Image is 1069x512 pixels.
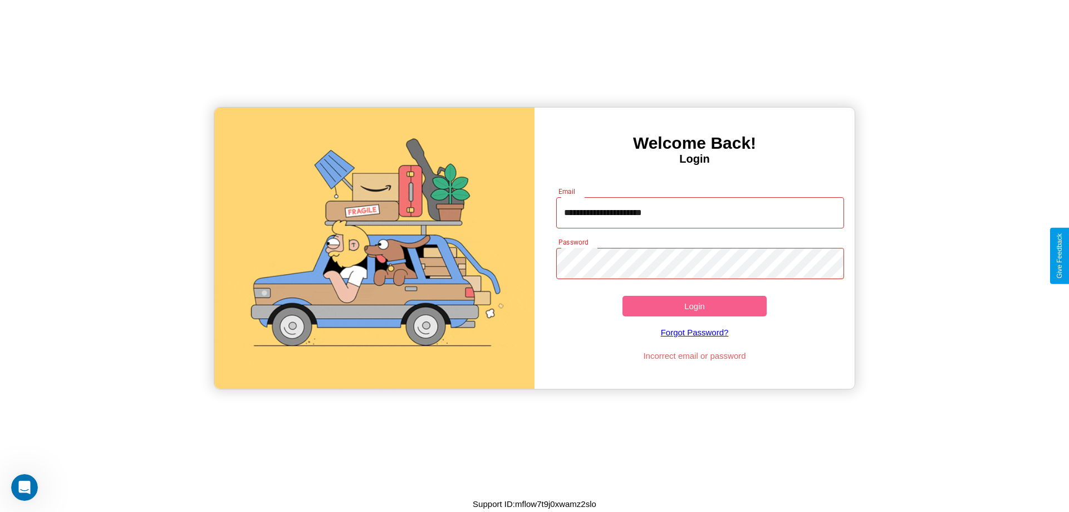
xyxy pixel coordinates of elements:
[551,316,839,348] a: Forgot Password?
[558,237,588,247] label: Password
[622,296,767,316] button: Login
[558,187,576,196] label: Email
[11,474,38,501] iframe: Intercom live chat
[473,496,596,511] p: Support ID: mflow7t9j0xwamz2slo
[551,348,839,363] p: Incorrect email or password
[534,153,855,165] h4: Login
[534,134,855,153] h3: Welcome Back!
[214,108,534,389] img: gif
[1056,233,1063,279] div: Give Feedback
